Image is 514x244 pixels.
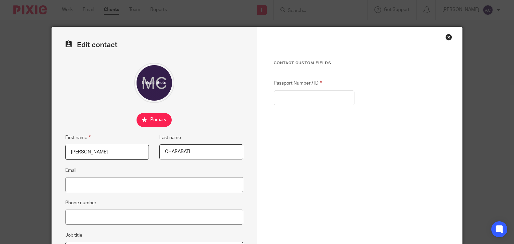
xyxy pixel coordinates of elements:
[159,134,181,141] label: Last name
[65,200,96,206] label: Phone number
[65,167,76,174] label: Email
[65,232,82,239] label: Job title
[65,40,243,49] h2: Edit contact
[274,79,354,87] label: Passport Number / ID
[274,60,445,66] h3: Contact Custom fields
[445,34,452,40] div: Close this dialog window
[65,134,91,141] label: First name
